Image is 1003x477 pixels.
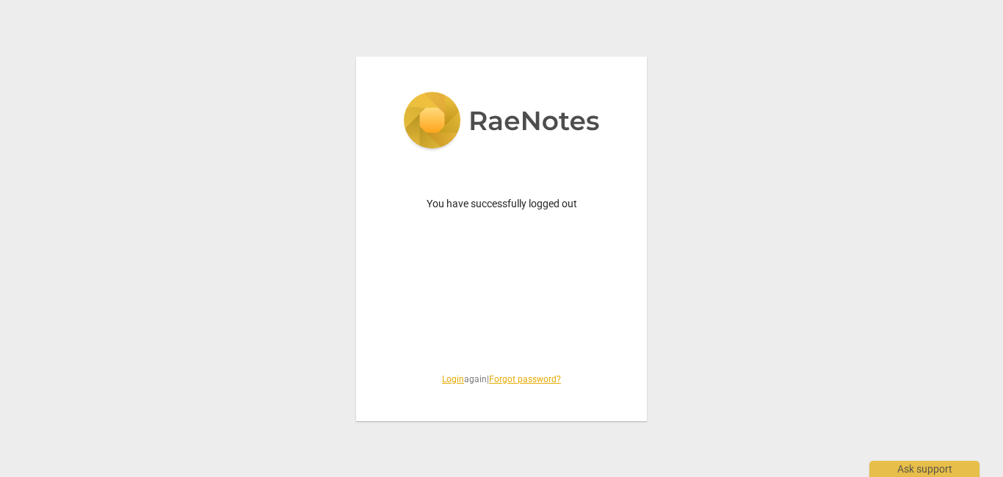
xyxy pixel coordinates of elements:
[869,461,980,477] div: Ask support
[391,196,612,212] p: You have successfully logged out
[403,92,600,152] img: 5ac2273c67554f335776073100b6d88f.svg
[391,373,612,386] span: again |
[489,374,561,384] a: Forgot password?
[442,374,464,384] a: Login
